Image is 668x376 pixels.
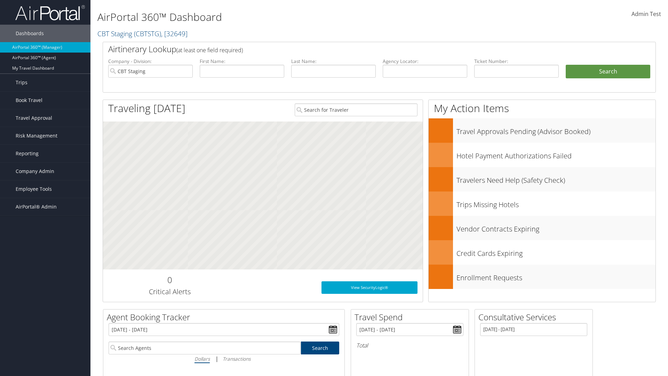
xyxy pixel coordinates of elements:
[223,355,250,362] i: Transactions
[97,10,473,24] h1: AirPortal 360™ Dashboard
[194,355,210,362] i: Dollars
[176,46,243,54] span: (at least one field required)
[108,287,231,297] h3: Critical Alerts
[383,58,467,65] label: Agency Locator:
[456,221,655,234] h3: Vendor Contracts Expiring
[478,311,593,323] h2: Consultative Services
[429,240,655,265] a: Credit Cards Expiring
[15,5,85,21] img: airportal-logo.png
[429,167,655,191] a: Travelers Need Help (Safety Check)
[109,354,339,363] div: |
[16,180,52,198] span: Employee Tools
[321,281,417,294] a: View SecurityLogic®
[16,198,57,216] span: AirPortal® Admin
[108,58,193,65] label: Company - Division:
[456,148,655,161] h3: Hotel Payment Authorizations Failed
[301,342,340,354] a: Search
[16,145,39,162] span: Reporting
[429,216,655,240] a: Vendor Contracts Expiring
[456,123,655,136] h3: Travel Approvals Pending (Advisor Booked)
[16,74,27,91] span: Trips
[107,311,344,323] h2: Agent Booking Tracker
[16,163,54,180] span: Company Admin
[474,58,559,65] label: Ticket Number:
[16,92,42,109] span: Book Travel
[429,118,655,143] a: Travel Approvals Pending (Advisor Booked)
[355,311,469,323] h2: Travel Spend
[429,265,655,289] a: Enrollment Requests
[456,269,655,283] h3: Enrollment Requests
[566,65,650,79] button: Search
[161,29,188,38] span: , [ 32649 ]
[456,196,655,210] h3: Trips Missing Hotels
[456,245,655,258] h3: Credit Cards Expiring
[16,25,44,42] span: Dashboards
[16,109,52,127] span: Travel Approval
[108,43,604,55] h2: Airtinerary Lookup
[456,172,655,185] h3: Travelers Need Help (Safety Check)
[295,103,417,116] input: Search for Traveler
[108,274,231,286] h2: 0
[631,3,661,25] a: Admin Test
[356,342,463,349] h6: Total
[109,342,301,354] input: Search Agents
[97,29,188,38] a: CBT Staging
[134,29,161,38] span: ( CBTSTG )
[291,58,376,65] label: Last Name:
[429,191,655,216] a: Trips Missing Hotels
[108,101,185,116] h1: Traveling [DATE]
[429,101,655,116] h1: My Action Items
[200,58,284,65] label: First Name:
[429,143,655,167] a: Hotel Payment Authorizations Failed
[16,127,57,144] span: Risk Management
[631,10,661,18] span: Admin Test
